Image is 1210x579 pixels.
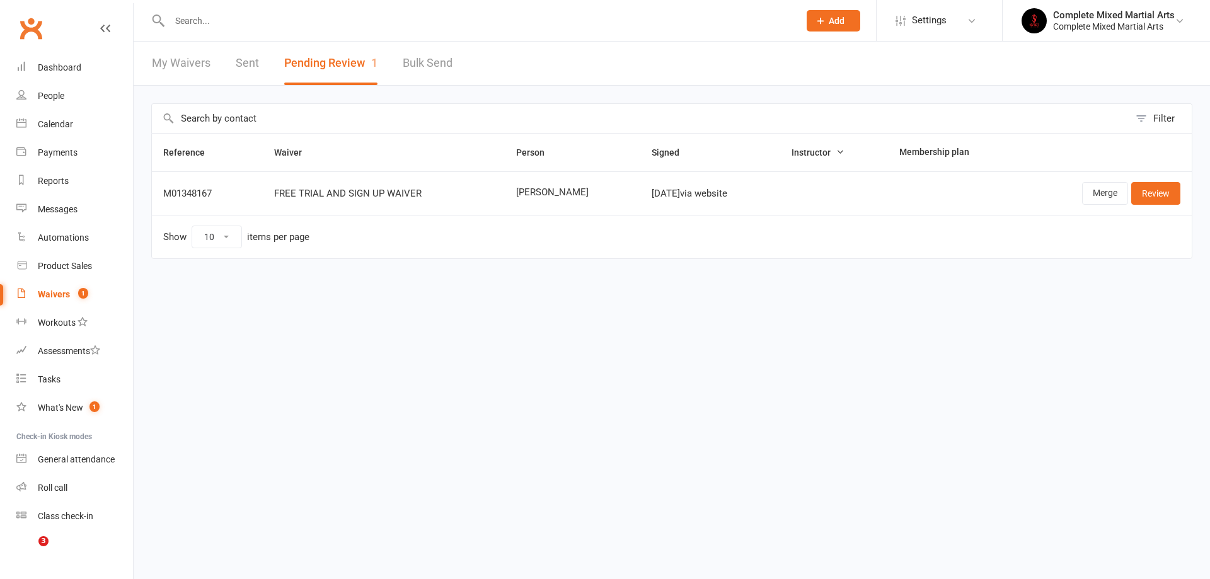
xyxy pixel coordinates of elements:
a: Automations [16,224,133,252]
div: Complete Mixed Martial Arts [1053,9,1175,21]
button: Waiver [274,145,316,160]
a: Waivers 1 [16,280,133,309]
span: Person [516,147,558,158]
a: Messages [16,195,133,224]
div: Show [163,226,309,248]
div: People [38,91,64,101]
a: Sent [236,42,259,85]
span: Settings [912,6,947,35]
a: Workouts [16,309,133,337]
span: 1 [89,401,100,412]
span: Instructor [792,147,844,158]
a: My Waivers [152,42,210,85]
button: Pending Review1 [284,42,377,85]
div: items per page [247,232,309,243]
button: Signed [652,145,693,160]
span: 1 [78,288,88,299]
div: Payments [38,147,78,158]
a: People [16,82,133,110]
span: Reference [163,147,219,158]
a: Roll call [16,474,133,502]
button: Add [807,10,860,32]
a: Tasks [16,365,133,394]
span: Signed [652,147,693,158]
img: thumb_image1717476369.png [1022,8,1047,33]
th: Membership plan [888,134,1020,171]
div: Tasks [38,374,60,384]
div: Assessments [38,346,100,356]
a: Class kiosk mode [16,502,133,530]
a: Payments [16,139,133,167]
div: Complete Mixed Martial Arts [1053,21,1175,32]
div: Filter [1153,111,1175,126]
button: Instructor [792,145,844,160]
div: Class check-in [38,511,93,521]
span: 1 [371,56,377,69]
span: [PERSON_NAME] [516,187,629,198]
span: 3 [38,536,49,546]
div: Roll call [38,483,67,493]
div: Waivers [38,289,70,299]
a: Review [1131,182,1180,205]
a: Dashboard [16,54,133,82]
button: Person [516,145,558,160]
div: Product Sales [38,261,92,271]
a: Calendar [16,110,133,139]
a: Product Sales [16,252,133,280]
a: Clubworx [15,13,47,44]
div: Automations [38,232,89,243]
div: [DATE] via website [652,188,769,199]
input: Search... [166,12,790,30]
span: Add [829,16,844,26]
div: Reports [38,176,69,186]
a: Reports [16,167,133,195]
a: Assessments [16,337,133,365]
input: Search by contact [152,104,1129,133]
a: Bulk Send [403,42,452,85]
div: Calendar [38,119,73,129]
a: Merge [1082,182,1128,205]
div: Dashboard [38,62,81,72]
div: Messages [38,204,78,214]
iframe: Intercom live chat [13,536,43,566]
a: General attendance kiosk mode [16,445,133,474]
a: What's New1 [16,394,133,422]
button: Filter [1129,104,1192,133]
div: M01348167 [163,188,251,199]
div: General attendance [38,454,115,464]
div: FREE TRIAL AND SIGN UP WAIVER [274,188,493,199]
span: Waiver [274,147,316,158]
div: Workouts [38,318,76,328]
div: What's New [38,403,83,413]
button: Reference [163,145,219,160]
